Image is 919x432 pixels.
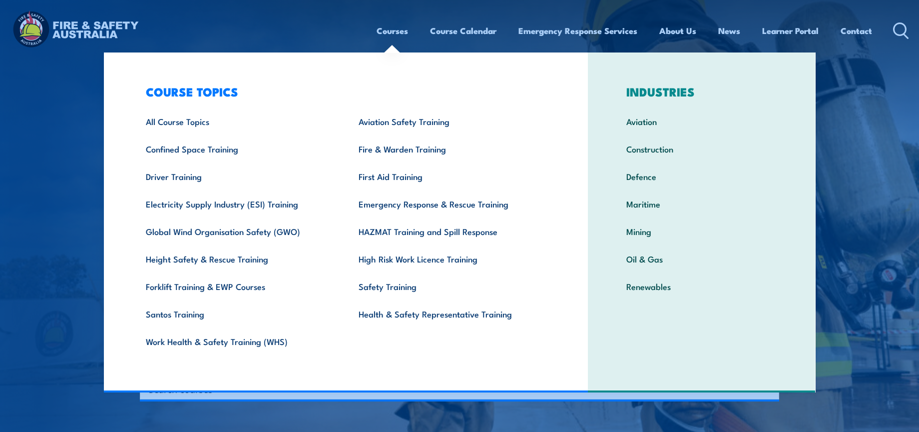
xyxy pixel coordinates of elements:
[762,17,819,44] a: Learner Portal
[377,17,408,44] a: Courses
[130,107,344,135] a: All Course Topics
[518,17,637,44] a: Emergency Response Services
[130,327,344,355] a: Work Health & Safety Training (WHS)
[659,17,696,44] a: About Us
[611,245,792,272] a: Oil & Gas
[130,300,344,327] a: Santos Training
[130,217,344,245] a: Global Wind Organisation Safety (GWO)
[611,84,792,98] h3: INDUSTRIES
[718,17,740,44] a: News
[343,107,556,135] a: Aviation Safety Training
[343,135,556,162] a: Fire & Warden Training
[130,162,344,190] a: Driver Training
[611,162,792,190] a: Defence
[430,17,496,44] a: Course Calendar
[343,217,556,245] a: HAZMAT Training and Spill Response
[130,190,344,217] a: Electricity Supply Industry (ESI) Training
[611,217,792,245] a: Mining
[343,300,556,327] a: Health & Safety Representative Training
[611,135,792,162] a: Construction
[841,17,872,44] a: Contact
[343,245,556,272] a: High Risk Work Licence Training
[343,162,556,190] a: First Aid Training
[130,272,344,300] a: Forklift Training & EWP Courses
[130,135,344,162] a: Confined Space Training
[343,272,556,300] a: Safety Training
[611,107,792,135] a: Aviation
[130,84,557,98] h3: COURSE TOPICS
[611,190,792,217] a: Maritime
[130,245,344,272] a: Height Safety & Rescue Training
[343,190,556,217] a: Emergency Response & Rescue Training
[611,272,792,300] a: Renewables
